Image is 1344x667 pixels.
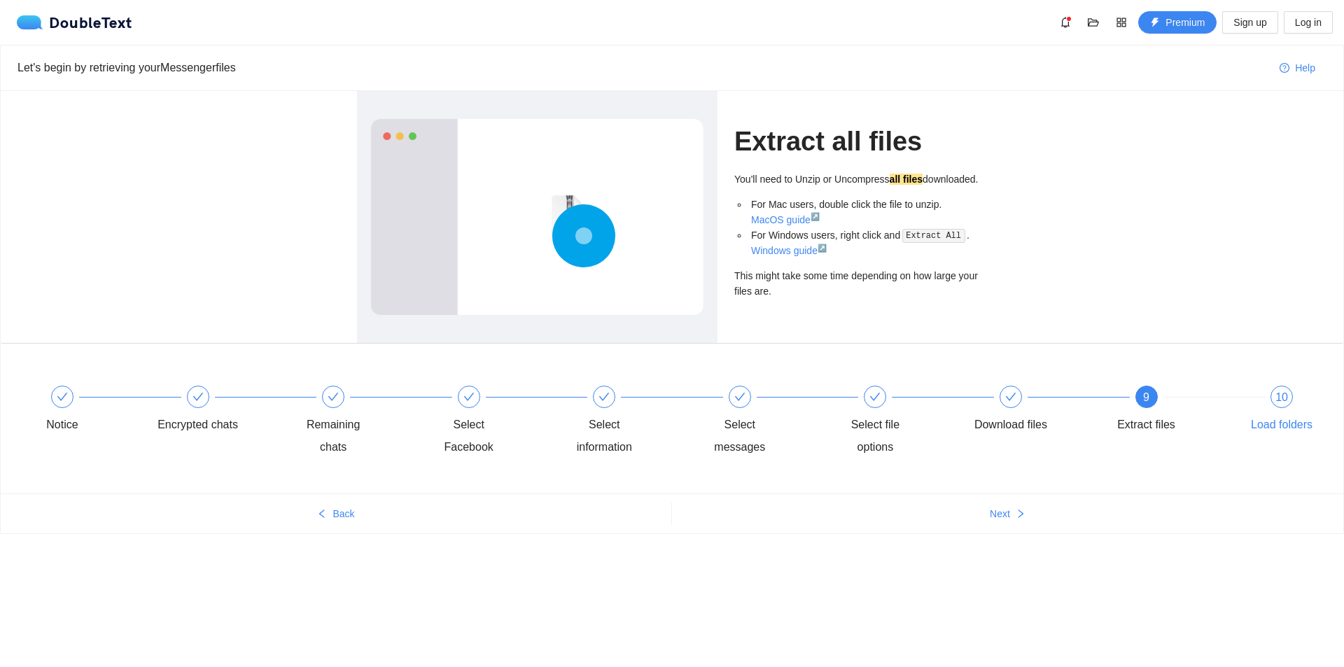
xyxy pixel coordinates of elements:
[1143,391,1149,403] span: 9
[818,244,827,252] sup: ↗
[811,212,820,220] sup: ↗
[1222,11,1277,34] button: Sign up
[1005,391,1016,402] span: check
[748,197,987,227] li: For Mac users, double click the file to unzip.
[1106,386,1242,436] div: 9Extract files
[902,229,965,243] code: Extract All
[1284,11,1333,34] button: Log in
[834,414,916,458] div: Select file options
[17,59,1268,76] div: Let's begin by retrieving your Messenger files
[428,386,564,458] div: Select Facebook
[672,503,1343,525] button: Nextright
[734,171,987,187] div: You'll need to Unzip or Uncompress downloaded.
[1082,11,1105,34] button: folder-open
[734,391,745,402] span: check
[1150,17,1160,29] span: thunderbolt
[22,386,157,436] div: Notice
[1,503,671,525] button: leftBack
[1275,391,1288,403] span: 10
[293,386,428,458] div: Remaining chats
[563,386,699,458] div: Select information
[734,125,987,158] h1: Extract all files
[751,214,820,225] a: MacOS guide↗
[734,268,987,299] div: This might take some time depending on how large your files are.
[328,391,339,402] span: check
[699,386,835,458] div: Select messages
[332,506,354,521] span: Back
[57,391,68,402] span: check
[834,386,970,458] div: Select file options
[598,391,610,402] span: check
[890,174,923,185] strong: all files
[192,391,204,402] span: check
[748,227,987,259] li: For Windows users, right click and .
[1110,11,1133,34] button: appstore
[1268,57,1326,79] button: question-circleHelp
[1117,414,1175,436] div: Extract files
[563,414,645,458] div: Select information
[1280,63,1289,74] span: question-circle
[1251,414,1312,436] div: Load folders
[293,414,374,458] div: Remaining chats
[751,245,827,256] a: Windows guide↗
[1165,15,1205,30] span: Premium
[974,414,1047,436] div: Download files
[157,386,293,436] div: Encrypted chats
[990,506,1010,521] span: Next
[1054,11,1077,34] button: bell
[869,391,881,402] span: check
[1241,386,1322,436] div: 10Load folders
[463,391,475,402] span: check
[699,414,780,458] div: Select messages
[428,414,510,458] div: Select Facebook
[317,509,327,520] span: left
[1138,11,1217,34] button: thunderboltPremium
[970,386,1106,436] div: Download files
[1111,17,1132,28] span: appstore
[17,15,132,29] a: logoDoubleText
[17,15,49,29] img: logo
[1083,17,1104,28] span: folder-open
[1016,509,1025,520] span: right
[157,414,238,436] div: Encrypted chats
[1295,15,1322,30] span: Log in
[1295,60,1315,76] span: Help
[17,15,132,29] div: DoubleText
[46,414,78,436] div: Notice
[1055,17,1076,28] span: bell
[1233,15,1266,30] span: Sign up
